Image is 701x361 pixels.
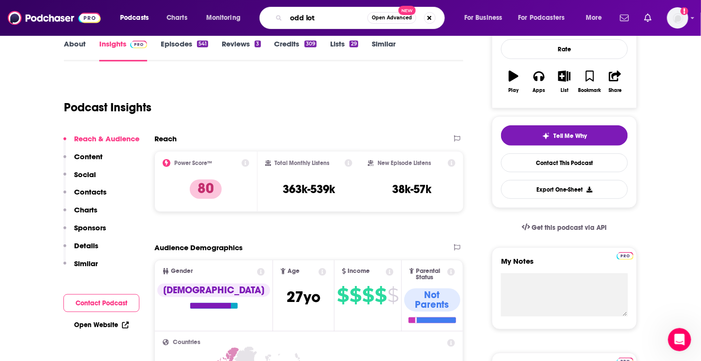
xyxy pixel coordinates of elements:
[74,152,103,161] p: Content
[305,41,317,47] div: 309
[64,39,86,61] a: About
[603,64,628,99] button: Share
[157,284,270,297] div: [DEMOGRAPHIC_DATA]
[160,10,193,26] a: Charts
[617,251,634,260] a: Pro website
[616,10,633,26] a: Show notifications dropdown
[387,287,398,303] span: $
[348,268,370,274] span: Income
[74,170,96,179] p: Social
[330,39,358,61] a: Lists29
[392,182,431,196] h3: 38k-57k
[63,187,107,205] button: Contacts
[63,259,98,277] button: Similar
[99,39,147,61] a: InsightsPodchaser Pro
[501,125,628,146] button: tell me why sparkleTell Me Why
[197,41,208,47] div: 541
[533,88,546,93] div: Apps
[552,64,577,99] button: List
[113,10,161,26] button: open menu
[63,170,96,188] button: Social
[378,160,431,166] h2: New Episode Listens
[542,132,550,140] img: tell me why sparkle
[609,88,622,93] div: Share
[350,287,361,303] span: $
[283,182,335,196] h3: 363k-539k
[464,11,503,25] span: For Business
[404,288,460,312] div: Not Parents
[275,160,330,166] h2: Total Monthly Listens
[171,268,193,274] span: Gender
[63,241,98,259] button: Details
[206,11,241,25] span: Monitoring
[64,100,152,115] h1: Podcast Insights
[287,287,320,306] span: 27 yo
[74,223,106,232] p: Sponsors
[668,328,691,351] iframe: Intercom live chat
[372,39,396,61] a: Similar
[640,10,655,26] a: Show notifications dropdown
[561,88,568,93] div: List
[375,287,386,303] span: $
[74,187,107,196] p: Contacts
[554,132,587,140] span: Tell Me Why
[350,41,358,47] div: 29
[501,64,526,99] button: Play
[501,39,628,59] div: Rate
[8,9,101,27] img: Podchaser - Follow, Share and Rate Podcasts
[199,10,253,26] button: open menu
[269,7,454,29] div: Search podcasts, credits, & more...
[63,205,97,223] button: Charts
[586,11,602,25] span: More
[667,7,688,29] span: Logged in as nbaderrubenstein
[416,268,445,281] span: Parental Status
[526,64,551,99] button: Apps
[130,41,147,48] img: Podchaser Pro
[512,10,579,26] button: open menu
[288,268,300,274] span: Age
[579,10,614,26] button: open menu
[255,41,260,47] div: 3
[274,39,317,61] a: Credits309
[63,134,139,152] button: Reach & Audience
[337,287,349,303] span: $
[63,152,103,170] button: Content
[398,6,416,15] span: New
[579,88,601,93] div: Bookmark
[457,10,515,26] button: open menu
[161,39,208,61] a: Episodes541
[74,134,139,143] p: Reach & Audience
[667,7,688,29] img: User Profile
[74,321,129,329] a: Open Website
[501,153,628,172] a: Contact This Podcast
[154,243,243,252] h2: Audience Demographics
[74,241,98,250] p: Details
[667,7,688,29] button: Show profile menu
[362,287,374,303] span: $
[120,11,149,25] span: Podcasts
[514,216,615,240] a: Get this podcast via API
[74,259,98,268] p: Similar
[222,39,260,61] a: Reviews3
[577,64,602,99] button: Bookmark
[617,252,634,260] img: Podchaser Pro
[167,11,187,25] span: Charts
[509,88,519,93] div: Play
[501,256,628,273] label: My Notes
[63,223,106,241] button: Sponsors
[63,294,139,312] button: Contact Podcast
[518,11,565,25] span: For Podcasters
[501,180,628,199] button: Export One-Sheet
[173,339,200,346] span: Countries
[174,160,212,166] h2: Power Score™
[367,12,416,24] button: Open AdvancedNew
[532,224,607,232] span: Get this podcast via API
[372,15,412,20] span: Open Advanced
[190,180,222,199] p: 80
[286,10,367,26] input: Search podcasts, credits, & more...
[74,205,97,214] p: Charts
[154,134,177,143] h2: Reach
[681,7,688,15] svg: Add a profile image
